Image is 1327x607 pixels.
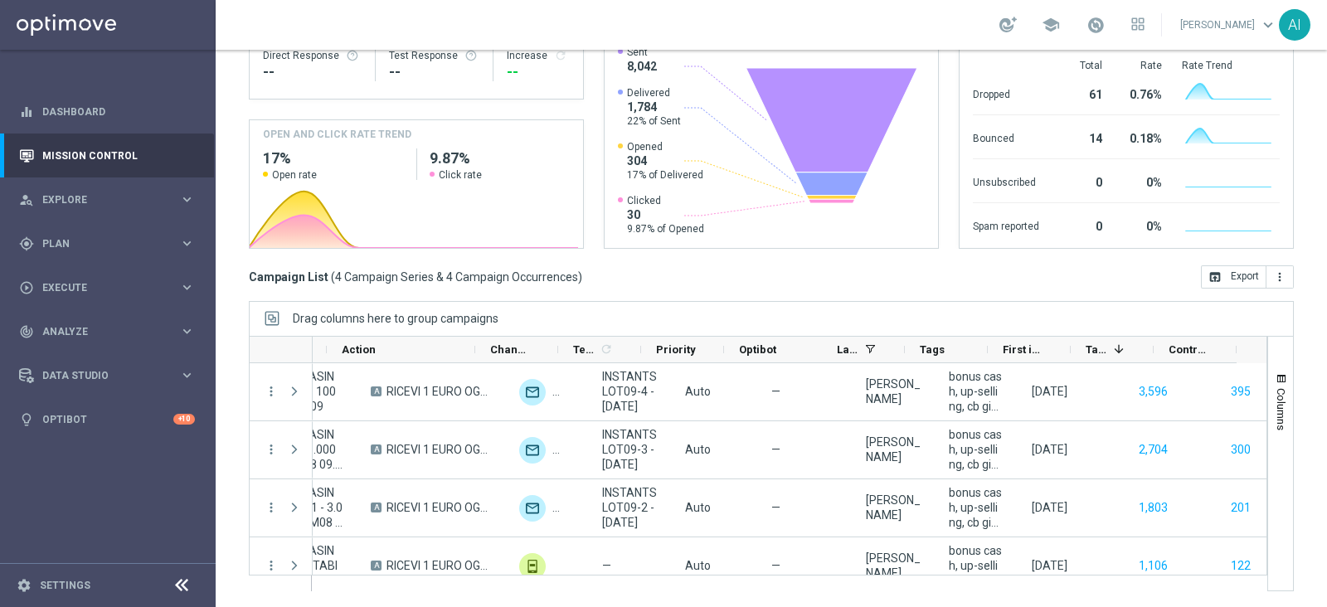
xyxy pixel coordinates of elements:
[40,580,90,590] a: Settings
[264,500,279,515] button: more_vert
[866,376,921,406] div: Antonio Iacovone
[554,49,567,62] i: refresh
[1279,9,1310,41] div: AI
[627,86,681,100] span: Delivered
[1137,381,1169,402] button: 3,596
[1182,59,1280,72] div: Rate Trend
[866,435,921,464] div: Antonio Iacovone
[685,501,711,514] span: Auto
[519,495,546,522] img: Optimail
[1229,498,1252,518] button: 201
[179,236,195,251] i: keyboard_arrow_right
[656,343,696,356] span: Priority
[578,270,582,284] span: )
[771,442,780,457] span: —
[250,363,313,421] div: Press SPACE to select this row.
[18,193,196,206] div: person_search Explore keyboard_arrow_right
[949,543,1004,588] span: bonus cash, up-selling, cb giocato, casino, top master
[42,134,195,177] a: Mission Control
[18,237,196,250] button: gps_fixed Plan keyboard_arrow_right
[973,168,1039,194] div: Unsubscribed
[18,281,196,294] div: play_circle_outline Execute keyboard_arrow_right
[627,114,681,128] span: 22% of Sent
[342,343,376,356] span: Action
[19,104,34,119] i: equalizer
[507,49,570,62] div: Increase
[331,270,335,284] span: (
[386,384,491,399] span: RICEVI 1 EURO OGNI 35 EURO DI GIOCATO SLOT FINO MAX 500 EURO - SPENDIBILE SLOT
[1059,80,1102,106] div: 61
[1059,168,1102,194] div: 0
[1179,12,1279,37] a: [PERSON_NAME]keyboard_arrow_down
[920,343,945,356] span: Tags
[949,485,1004,530] span: bonus cash, up-selling, cb giocato, casino, top master
[1201,270,1294,283] multiple-options-button: Export to CSV
[490,343,530,356] span: Channel
[386,500,491,515] span: RICEVI 1 EURO OGNI 40 EURO DI GIOCATO SLOT FINO MAX 250 EURO - SPENDIBILE SLOT
[1201,265,1266,289] button: open_in_browser Export
[42,90,195,134] a: Dashboard
[173,414,195,425] div: +10
[335,270,578,284] span: 4 Campaign Series & 4 Campaign Occurrences
[1122,80,1162,106] div: 0.76%
[18,149,196,163] button: Mission Control
[1059,59,1102,72] div: Total
[264,442,279,457] button: more_vert
[19,90,195,134] div: Dashboard
[949,427,1004,472] span: bonus cash, up-selling, cb giocato, casino, top master
[371,503,382,512] span: A
[739,343,776,356] span: Optibot
[519,379,546,405] div: Optimail
[771,384,780,399] span: —
[19,324,34,339] i: track_changes
[1122,59,1162,72] div: Rate
[685,559,711,572] span: Auto
[19,192,179,207] div: Explore
[264,384,279,399] i: more_vert
[1169,343,1208,356] span: Control Customers
[771,500,780,515] span: —
[1032,500,1067,515] div: 09 Sep 2025, Tuesday
[1032,558,1067,573] div: 09 Sep 2025, Tuesday
[519,437,546,464] img: Optimail
[1259,16,1277,34] span: keyboard_arrow_down
[519,553,546,580] img: In-app Inbox
[179,192,195,207] i: keyboard_arrow_right
[19,397,195,441] div: Optibot
[1137,556,1169,576] button: 1,106
[42,371,179,381] span: Data Studio
[866,551,921,580] div: Antonio Iacovone
[263,127,411,142] h4: OPEN AND CLICK RATE TREND
[627,222,704,236] span: 9.87% of Opened
[42,397,173,441] a: Optibot
[627,100,681,114] span: 1,784
[389,49,480,62] div: Test Response
[1122,124,1162,150] div: 0.18%
[602,427,657,472] span: INSTANTSLOT09-3 - 09.09.2025
[371,386,382,396] span: A
[1273,270,1286,284] i: more_vert
[1122,211,1162,238] div: 0%
[386,558,491,573] span: RICEVI 1 EURO OGNI 35 EURO DI GIOCATO SLOT FINO MAX 500 EURO - SPENDIBILE SLOT
[18,325,196,338] button: track_changes Analyze keyboard_arrow_right
[371,561,382,571] span: A
[1229,556,1252,576] button: 122
[42,239,179,249] span: Plan
[1229,381,1252,402] button: 395
[386,442,491,457] span: RICEVI 1 EURO OGNI 35 EURO DI GIOCATO SLOT FINO MAX 500 EURO - SPENDIBILE SLOT
[597,340,613,358] span: Calculate column
[627,194,704,207] span: Clicked
[263,62,362,82] div: --
[272,168,317,182] span: Open rate
[19,280,179,295] div: Execute
[18,369,196,382] button: Data Studio keyboard_arrow_right
[837,343,858,356] span: Last Modified By
[1003,343,1043,356] span: First in Range
[1042,16,1060,34] span: school
[19,280,34,295] i: play_circle_outline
